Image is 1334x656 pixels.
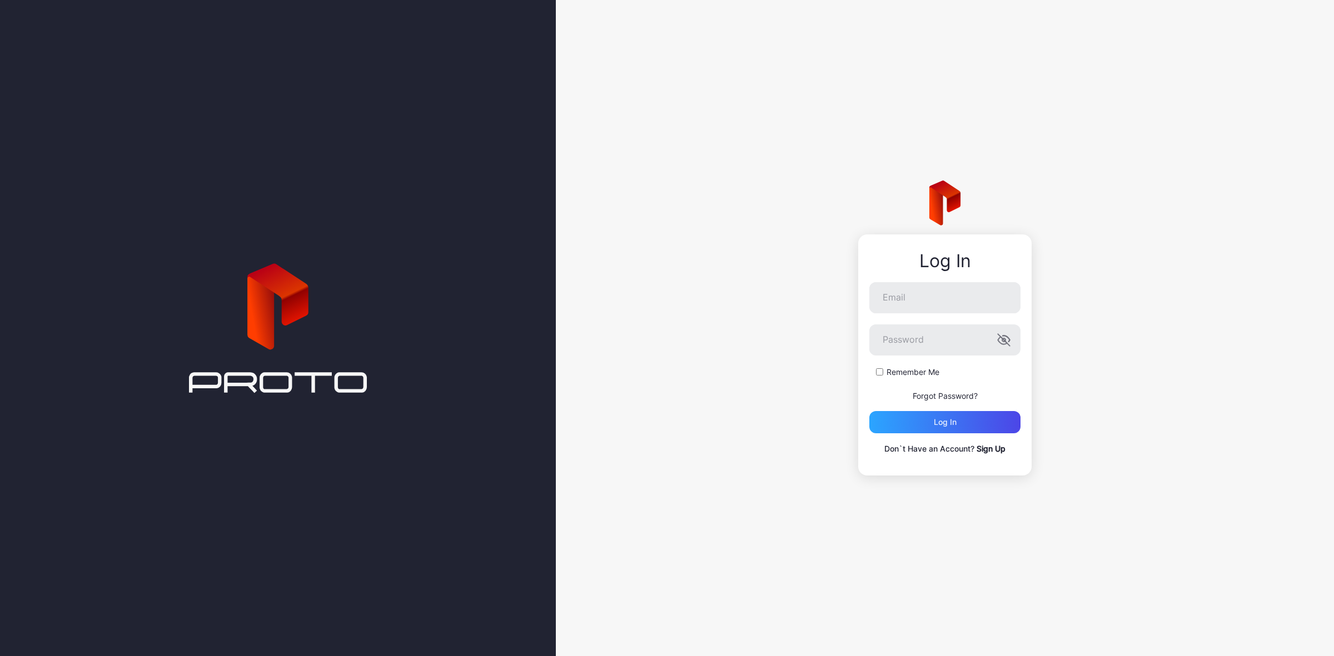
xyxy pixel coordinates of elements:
div: Log in [934,418,957,427]
div: Log In [869,251,1021,271]
label: Remember Me [887,367,939,378]
p: Don`t Have an Account? [869,442,1021,455]
input: Email [869,282,1021,313]
button: Password [997,333,1011,347]
button: Log in [869,411,1021,433]
input: Password [869,324,1021,355]
a: Forgot Password? [913,391,978,400]
a: Sign Up [977,444,1006,453]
